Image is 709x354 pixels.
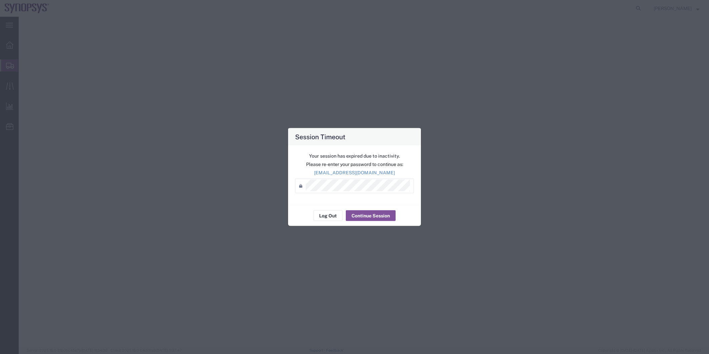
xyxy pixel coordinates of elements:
[313,210,342,221] button: Log Out
[295,153,414,160] p: Your session has expired due to inactivity.
[295,132,345,142] h4: Session Timeout
[295,169,414,176] p: [EMAIL_ADDRESS][DOMAIN_NAME]
[295,161,414,168] p: Please re-enter your password to continue as:
[346,210,396,221] button: Continue Session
